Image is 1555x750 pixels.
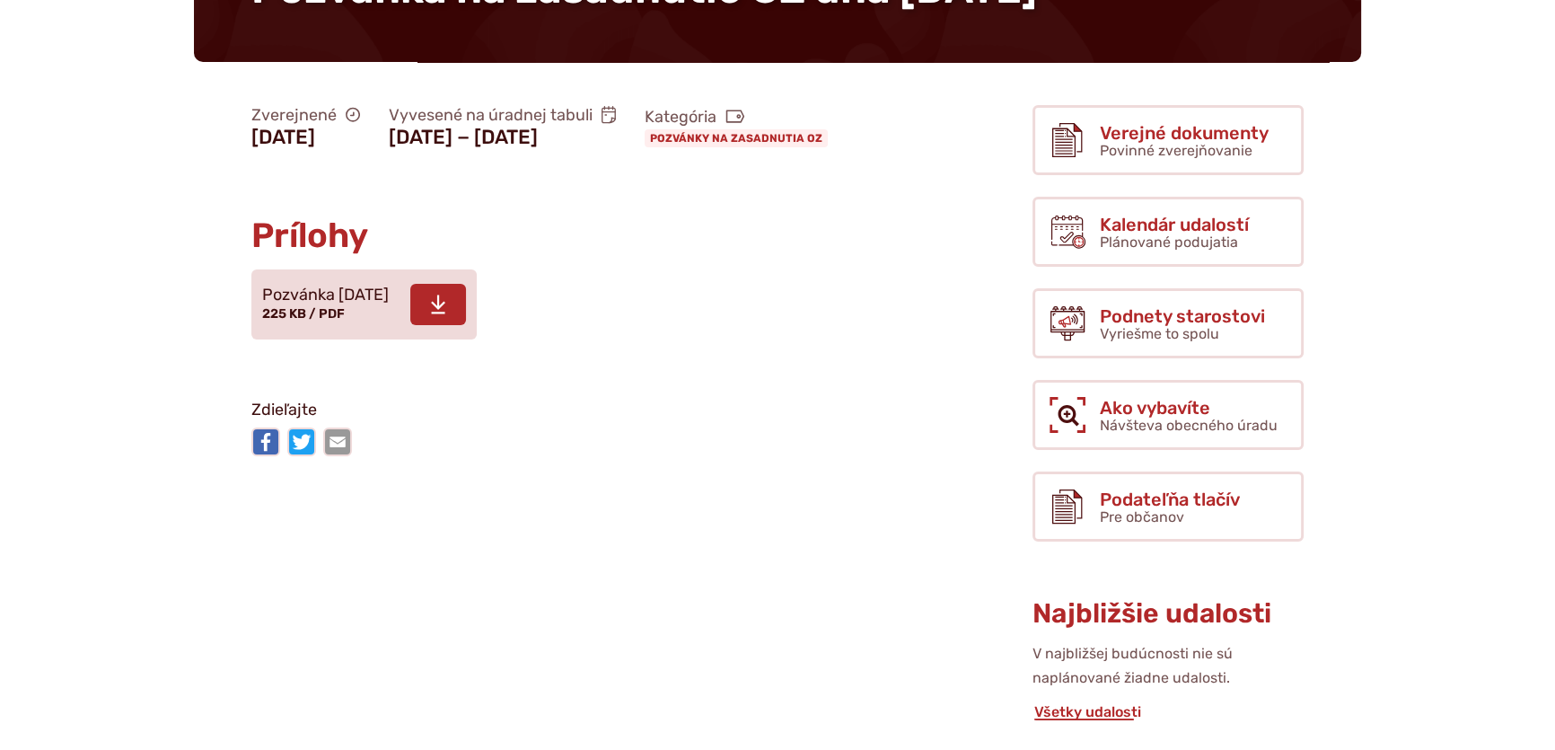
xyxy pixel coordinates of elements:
[1100,325,1219,342] span: Vyriešme to spolu
[287,428,316,456] img: Zdieľať na Twitteri
[1100,398,1278,418] span: Ako vybavíte
[1032,642,1304,690] p: V najbližšej budúcnosti nie sú naplánované žiadne udalosti.
[1032,599,1304,629] h3: Najbližšie udalosti
[389,126,616,149] figcaption: [DATE] − [DATE]
[251,428,280,456] img: Zdieľať na Facebooku
[389,105,616,126] span: Vyvesené na úradnej tabuli
[1032,472,1304,542] a: Podateľňa tlačív Pre občanov
[1100,417,1278,434] span: Návšteva obecného úradu
[1100,306,1265,326] span: Podnety starostovi
[1100,490,1240,509] span: Podateľňa tlačív
[1100,215,1249,234] span: Kalendár udalostí
[1100,508,1184,525] span: Pre občanov
[251,217,889,255] h2: Prílohy
[1032,105,1304,175] a: Verejné dokumenty Povinné zverejňovanie
[262,306,345,322] span: 225 KB / PDF
[1032,288,1304,358] a: Podnety starostovi Vyriešme to spolu
[645,129,828,147] a: Pozvánky na zasadnutia OZ
[251,126,360,149] figcaption: [DATE]
[1032,380,1304,450] a: Ako vybavíte Návšteva obecného úradu
[1032,197,1304,267] a: Kalendár udalostí Plánované podujatia
[251,269,477,340] a: Pozvánka [DATE] 225 KB / PDF
[323,428,352,456] img: Zdieľať e-mailom
[1100,234,1238,251] span: Plánované podujatia
[1100,142,1252,159] span: Povinné zverejňovanie
[262,287,389,304] span: Pozvánka [DATE]
[645,107,835,128] span: Kategória
[251,105,360,126] span: Zverejnené
[1100,123,1269,143] span: Verejné dokumenty
[1032,703,1143,720] a: Všetky udalosti
[251,397,889,424] p: Zdieľajte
